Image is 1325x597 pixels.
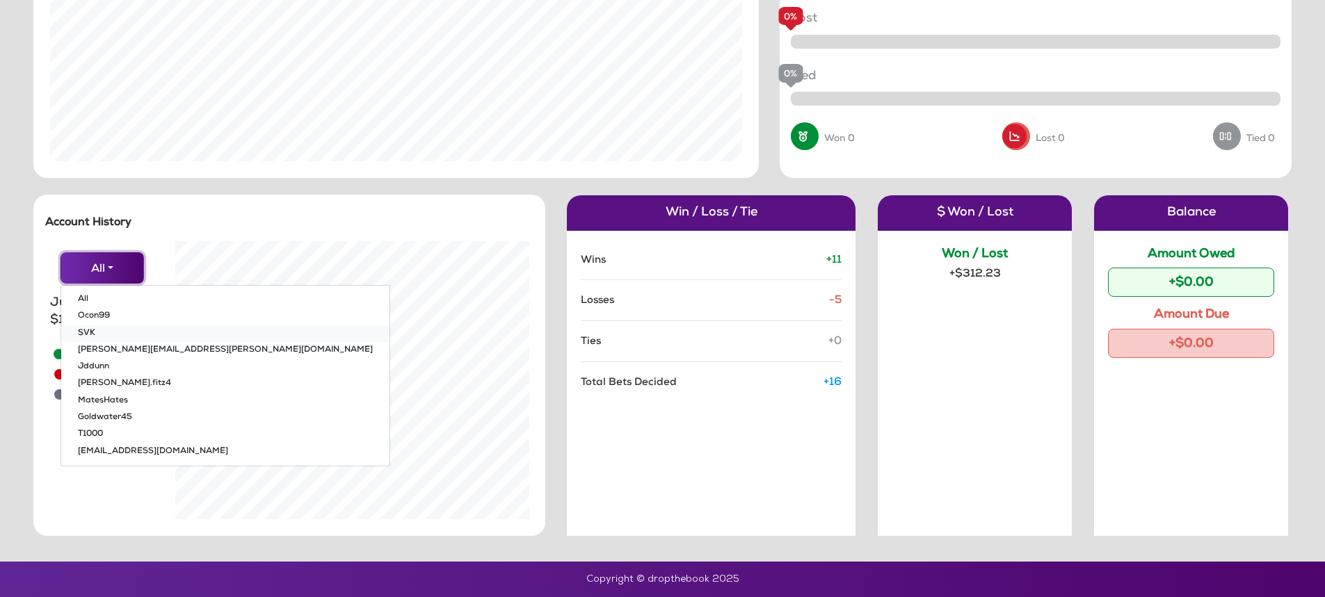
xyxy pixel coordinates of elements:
[791,10,1280,27] p: Lost
[581,291,614,309] span: Losses
[50,345,92,366] li: Won
[61,359,390,376] button: Jddunn
[791,68,1280,85] p: Tied
[567,195,856,230] p: Win / Loss / Tie
[61,409,390,426] button: Goldwater45
[1036,133,1065,146] p: Lost 0
[50,366,92,386] li: Lost
[61,325,390,342] button: SVK
[878,195,1072,230] div: $ Won / Lost
[829,291,842,309] span: -5
[61,291,390,308] button: All
[61,285,390,466] div: All
[1094,195,1288,230] div: Balance
[824,133,855,146] p: Won 0
[1246,133,1275,146] p: Tied 0
[61,393,390,409] button: MatesHates
[61,443,390,460] button: [EMAIL_ADDRESS][DOMAIN_NAME]
[581,373,677,391] span: Total Bets Decided
[826,251,842,269] span: +11
[1108,268,1274,297] div: +$0.00
[892,247,1058,263] h6: Won / Lost
[45,217,533,230] h5: Account History
[1108,329,1274,358] div: +$0.00
[61,427,390,443] button: T1000
[581,332,601,350] span: Ties
[61,252,144,284] button: All
[1108,308,1274,323] h6: Amount Due
[50,386,92,406] li: Tied
[824,373,842,391] span: +16
[61,309,390,325] button: Ocon99
[581,251,606,269] span: Wins
[1108,247,1274,263] h6: Amount Owed
[828,332,842,350] span: +0
[61,376,390,393] button: [PERSON_NAME].fitz4
[892,268,1058,283] div: +$312.23
[50,295,154,329] p: Juice Saved: $14.78
[61,342,390,359] button: [PERSON_NAME][EMAIL_ADDRESS][PERSON_NAME][DOMAIN_NAME]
